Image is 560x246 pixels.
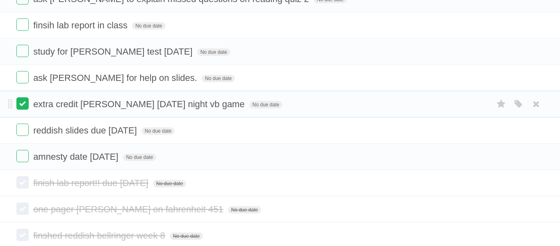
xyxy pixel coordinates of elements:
label: Star task [494,97,509,111]
span: No due date [132,22,165,30]
label: Done [16,176,29,189]
span: one pager [PERSON_NAME] on fahrenheit 451 [33,204,225,214]
span: No due date [141,127,175,135]
span: amnesty date [DATE] [33,152,120,162]
label: Done [16,45,29,57]
span: No due date [170,232,203,240]
label: Done [16,229,29,241]
span: study for [PERSON_NAME] test [DATE] [33,46,194,57]
label: Done [16,97,29,110]
span: finsih lab report in class [33,20,130,30]
span: ask [PERSON_NAME] for help on slides. [33,73,199,83]
label: Done [16,150,29,162]
label: Done [16,71,29,83]
span: reddish slides due [DATE] [33,125,139,136]
label: Done [16,124,29,136]
span: No due date [153,180,186,187]
span: finshed reddish bellringer week 8 [33,230,167,241]
label: Done [16,18,29,31]
span: No due date [228,206,261,214]
span: finish lab report!! due [DATE] [33,178,150,188]
span: extra credit [PERSON_NAME] [DATE] night vb game [33,99,247,109]
span: No due date [123,154,156,161]
span: No due date [202,75,235,82]
span: No due date [197,48,230,56]
span: No due date [249,101,282,108]
label: Done [16,202,29,215]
